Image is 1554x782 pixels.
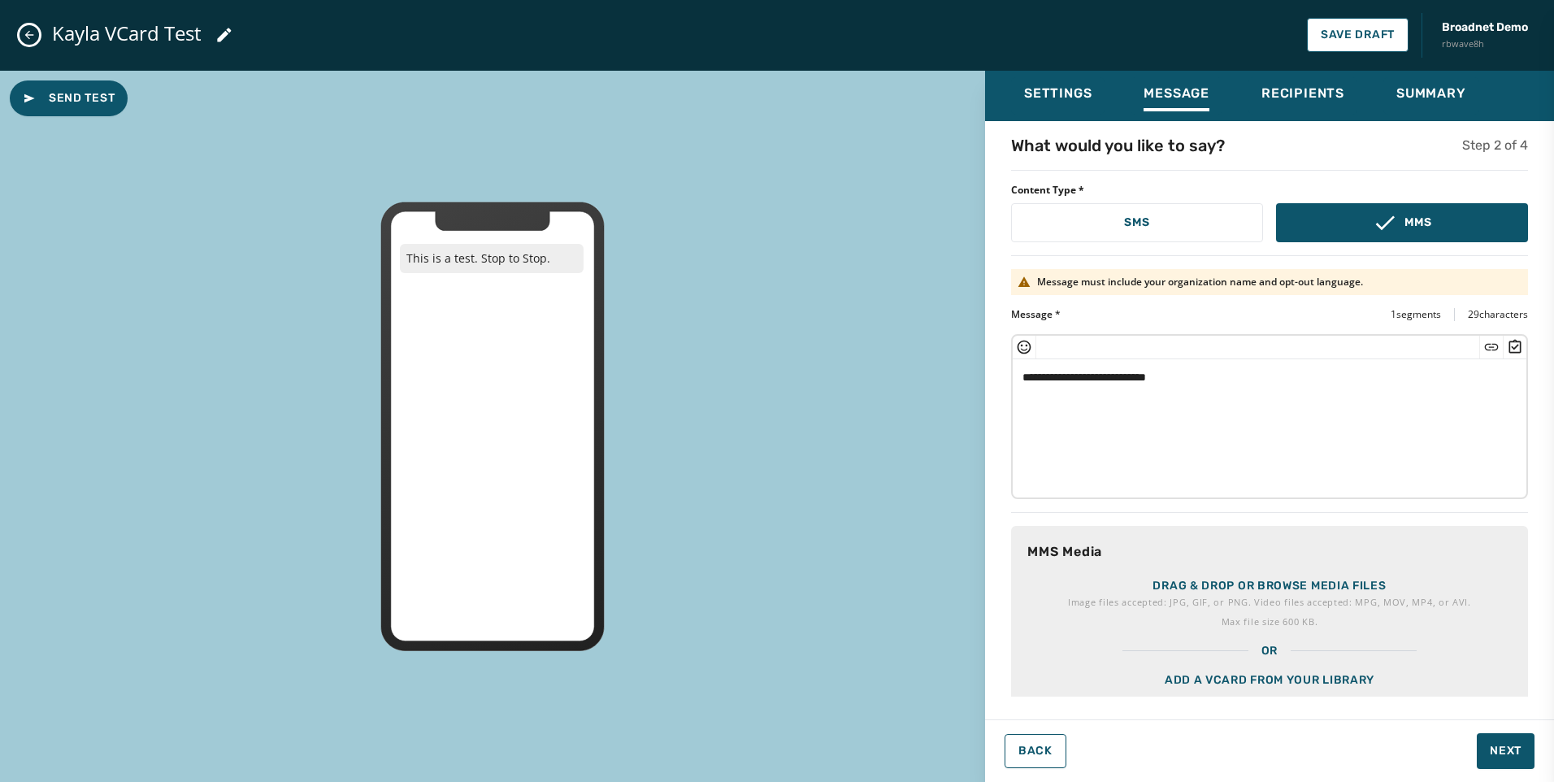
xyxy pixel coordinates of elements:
p: Max file size 600 KB. [1068,614,1471,630]
span: Save Draft [1321,28,1395,41]
span: 1 segments [1391,308,1441,321]
span: Message [1144,85,1209,102]
span: Broadnet Demo [1442,20,1528,36]
button: Message [1131,77,1222,115]
div: OR [1011,643,1528,659]
span: Summary [1396,85,1466,102]
button: Insert Short Link [1483,339,1500,355]
p: Drag & drop or browse media files [1152,578,1386,594]
button: Insert Emoji [1016,339,1032,355]
div: Add a vCard from your library [1011,659,1528,741]
p: SMS [1124,215,1149,231]
button: Save Draft [1307,18,1409,52]
span: Recipients [1261,85,1344,102]
span: rbwave8h [1442,37,1528,51]
label: Message * [1011,308,1061,321]
p: Image files accepted: JPG, GIF, or PNG. Video files accepted: MPG, MOV, MP4, or AVI. [1068,594,1471,610]
p: MMS [1404,215,1431,231]
button: Settings [1011,77,1105,115]
span: 29 characters [1468,308,1528,321]
button: Recipients [1248,77,1357,115]
p: MMS Media [1027,542,1102,562]
h4: What would you like to say? [1011,134,1225,157]
span: Content Type * [1011,184,1528,197]
span: Back [1018,745,1053,758]
button: Back [1005,734,1066,768]
button: Insert Survey [1507,339,1523,355]
button: Next [1477,733,1534,769]
button: Summary [1383,77,1479,115]
button: MMS [1276,203,1528,242]
p: This is a test. Stop to Stop. [400,244,584,273]
p: Message must include your organization name and opt-out language. [1037,276,1363,289]
button: SMS [1011,203,1263,242]
span: Next [1490,743,1521,759]
span: Settings [1024,85,1092,102]
h5: Step 2 of 4 [1462,136,1528,155]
